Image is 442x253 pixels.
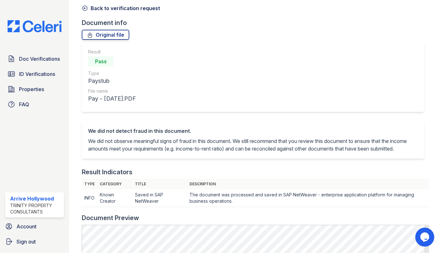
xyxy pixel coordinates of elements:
div: Pay - [DATE].PDF [88,94,136,103]
span: Properties [19,85,44,93]
span: Sign out [16,238,36,245]
a: ID Verifications [5,68,64,80]
a: Properties [5,83,64,96]
div: Document Preview [82,213,139,222]
span: FAQ [19,101,29,108]
a: Back to verification request [82,4,160,12]
td: Known Creator [97,189,132,207]
a: Original file [82,30,129,40]
td: The document was processed and saved in SAP NetWeaver - enterprise application platform for manag... [187,189,429,207]
span: Doc Verifications [19,55,60,63]
div: Document info [82,18,429,27]
th: Title [132,179,187,189]
a: FAQ [5,98,64,111]
div: Type [88,70,136,77]
th: Category [97,179,132,189]
a: Account [3,220,67,233]
div: Result [88,49,136,55]
span: ID Verifications [19,70,55,78]
div: Arrive Hollywood [10,195,61,202]
div: File name [88,88,136,94]
div: Trinity Property Consultants [10,202,61,215]
p: We did not observe meaningful signs of fraud in this document. We still recommend that you review... [88,137,418,152]
iframe: chat widget [415,228,436,247]
img: CE_Logo_Blue-a8612792a0a2168367f1c8372b55b34899dd931a85d93a1a3d3e32e68fde9ad4.png [3,20,67,32]
div: Result Indicators [82,168,132,176]
td: Saved in SAP NetWeaver [132,189,187,207]
th: Description [187,179,429,189]
td: INFO [82,189,97,207]
th: Type [82,179,97,189]
a: Sign out [3,235,67,248]
a: Doc Verifications [5,52,64,65]
div: Paystub [88,77,136,85]
div: We did not detect fraud in this document. [88,127,418,135]
div: Pass [88,56,113,66]
span: Account [16,223,36,230]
